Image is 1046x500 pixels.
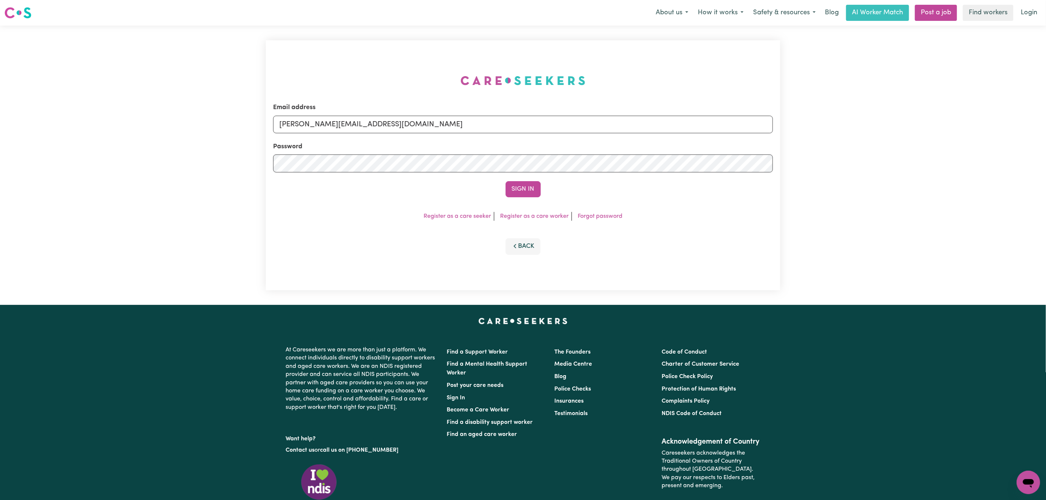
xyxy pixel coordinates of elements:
[554,349,591,355] a: The Founders
[273,103,316,112] label: Email address
[286,443,438,457] p: or
[447,395,465,401] a: Sign In
[554,374,566,380] a: Blog
[286,343,438,414] p: At Careseekers we are more than just a platform. We connect individuals directly to disability su...
[820,5,843,21] a: Blog
[447,419,533,425] a: Find a disability support worker
[447,383,504,388] a: Post your care needs
[662,386,736,392] a: Protection of Human Rights
[320,447,399,453] a: call us on [PHONE_NUMBER]
[693,5,748,20] button: How it works
[662,374,713,380] a: Police Check Policy
[554,386,591,392] a: Police Checks
[479,318,567,324] a: Careseekers home page
[4,6,31,19] img: Careseekers logo
[506,238,541,254] button: Back
[506,181,541,197] button: Sign In
[286,447,315,453] a: Contact us
[578,213,622,219] a: Forgot password
[554,361,592,367] a: Media Centre
[447,407,510,413] a: Become a Care Worker
[554,411,588,417] a: Testimonials
[4,4,31,21] a: Careseekers logo
[662,411,722,417] a: NDIS Code of Conduct
[651,5,693,20] button: About us
[662,361,739,367] a: Charter of Customer Service
[286,432,438,443] p: Want help?
[662,446,760,493] p: Careseekers acknowledges the Traditional Owners of Country throughout [GEOGRAPHIC_DATA]. We pay o...
[500,213,569,219] a: Register as a care worker
[662,437,760,446] h2: Acknowledgement of Country
[662,349,707,355] a: Code of Conduct
[273,116,773,133] input: Email address
[424,213,491,219] a: Register as a care seeker
[273,142,302,152] label: Password
[447,361,528,376] a: Find a Mental Health Support Worker
[1017,471,1040,494] iframe: Button to launch messaging window, conversation in progress
[915,5,957,21] a: Post a job
[447,349,508,355] a: Find a Support Worker
[846,5,909,21] a: AI Worker Match
[662,398,710,404] a: Complaints Policy
[447,432,517,437] a: Find an aged care worker
[748,5,820,20] button: Safety & resources
[963,5,1013,21] a: Find workers
[1016,5,1042,21] a: Login
[554,398,584,404] a: Insurances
